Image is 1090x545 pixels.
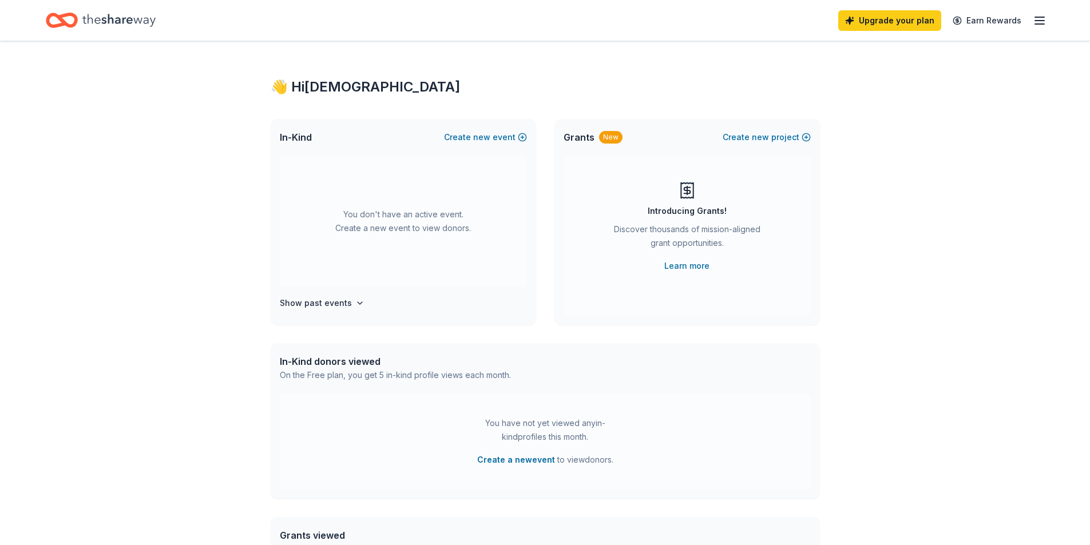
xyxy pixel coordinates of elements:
[664,259,710,273] a: Learn more
[838,10,941,31] a: Upgrade your plan
[280,156,527,287] div: You don't have an active event. Create a new event to view donors.
[46,7,156,34] a: Home
[648,204,727,218] div: Introducing Grants!
[280,130,312,144] span: In-Kind
[477,453,555,467] button: Create a newevent
[474,416,617,444] div: You have not yet viewed any in-kind profiles this month.
[473,130,490,144] span: new
[477,453,613,467] span: to view donors .
[280,528,505,542] div: Grants viewed
[280,355,511,368] div: In-Kind donors viewed
[271,78,820,96] div: 👋 Hi [DEMOGRAPHIC_DATA]
[946,10,1028,31] a: Earn Rewards
[280,296,364,310] button: Show past events
[609,222,765,254] div: Discover thousands of mission-aligned grant opportunities.
[280,368,511,382] div: On the Free plan, you get 5 in-kind profile views each month.
[564,130,594,144] span: Grants
[752,130,769,144] span: new
[599,131,623,144] div: New
[723,130,811,144] button: Createnewproject
[280,296,352,310] h4: Show past events
[444,130,527,144] button: Createnewevent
